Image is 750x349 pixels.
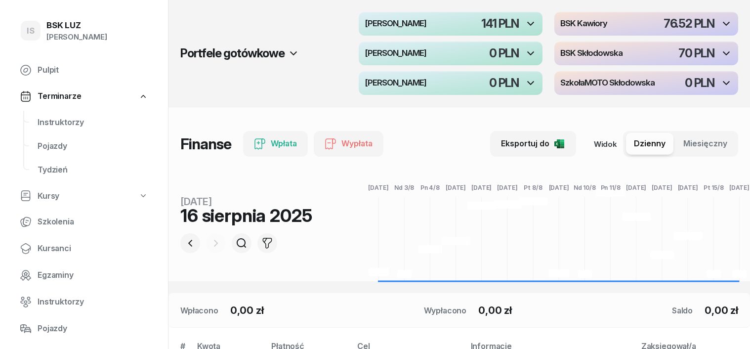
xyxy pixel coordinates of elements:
[359,71,542,95] button: [PERSON_NAME]0 PLN
[729,184,750,191] tspan: [DATE]
[489,47,519,59] div: 0 PLN
[634,137,666,150] span: Dzienny
[574,184,596,191] tspan: Nd 10/8
[490,131,576,157] button: Eksportuj do
[38,322,148,335] span: Pojazdy
[683,137,727,150] span: Miesięczny
[626,184,646,191] tspan: [DATE]
[180,45,285,61] h2: Portfele gotówkowe
[394,184,414,191] tspan: Nd 3/8
[254,137,297,150] div: Wpłata
[359,12,542,36] button: [PERSON_NAME]141 PLN
[601,184,621,191] tspan: Pn 11/8
[38,164,148,176] span: Tydzień
[38,116,148,129] span: Instruktorzy
[12,263,156,287] a: Egzaminy
[180,207,312,224] div: 16 sierpnia 2025
[678,47,714,59] div: 70 PLN
[30,134,156,158] a: Pojazdy
[554,12,738,36] button: BSK Kawiory76.52 PLN
[12,290,156,314] a: Instruktorzy
[446,184,466,191] tspan: [DATE]
[12,185,156,208] a: Kursy
[501,137,565,150] div: Eksportuj do
[678,184,698,191] tspan: [DATE]
[12,317,156,341] a: Pojazdy
[704,184,724,191] tspan: Pt 15/8
[38,296,148,308] span: Instruktorzy
[27,27,35,35] span: IS
[30,111,156,134] a: Instruktorzy
[365,19,426,28] h4: [PERSON_NAME]
[471,184,492,191] tspan: [DATE]
[180,197,312,207] div: [DATE]
[675,133,735,155] button: Miesięczny
[314,131,383,157] button: Wypłata
[180,305,218,316] div: Wpłacono
[652,184,672,191] tspan: [DATE]
[30,158,156,182] a: Tydzień
[38,190,59,203] span: Kursy
[38,140,148,153] span: Pojazdy
[359,42,542,65] button: [PERSON_NAME]0 PLN
[554,71,738,95] button: SzkołaMOTO Skłodowska0 PLN
[38,64,148,77] span: Pulpit
[489,77,519,89] div: 0 PLN
[560,49,623,58] h4: BSK Skłodowska
[369,184,389,191] tspan: [DATE]
[325,137,373,150] div: Wypłata
[672,305,693,316] div: Saldo
[481,18,519,30] div: 141 PLN
[420,184,440,191] tspan: Pn 4/8
[243,131,308,157] button: Wpłata
[12,85,156,108] a: Terminarze
[12,58,156,82] a: Pulpit
[46,21,107,30] div: BSK LUZ
[685,77,714,89] div: 0 PLN
[38,216,148,228] span: Szkolenia
[180,135,231,153] h1: Finanse
[524,184,542,191] tspan: Pt 8/8
[664,18,714,30] div: 76.52 PLN
[12,237,156,261] a: Kursanci
[38,269,148,282] span: Egzaminy
[626,133,673,155] button: Dzienny
[549,184,569,191] tspan: [DATE]
[12,210,156,234] a: Szkolenia
[498,184,518,191] tspan: [DATE]
[38,242,148,255] span: Kursanci
[365,49,426,58] h4: [PERSON_NAME]
[554,42,738,65] button: BSK Skłodowska70 PLN
[46,31,107,44] div: [PERSON_NAME]
[38,90,81,103] span: Terminarze
[560,79,655,87] h4: SzkołaMOTO Skłodowska
[424,305,467,316] div: Wypłacono
[560,19,607,28] h4: BSK Kawiory
[365,79,426,87] h4: [PERSON_NAME]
